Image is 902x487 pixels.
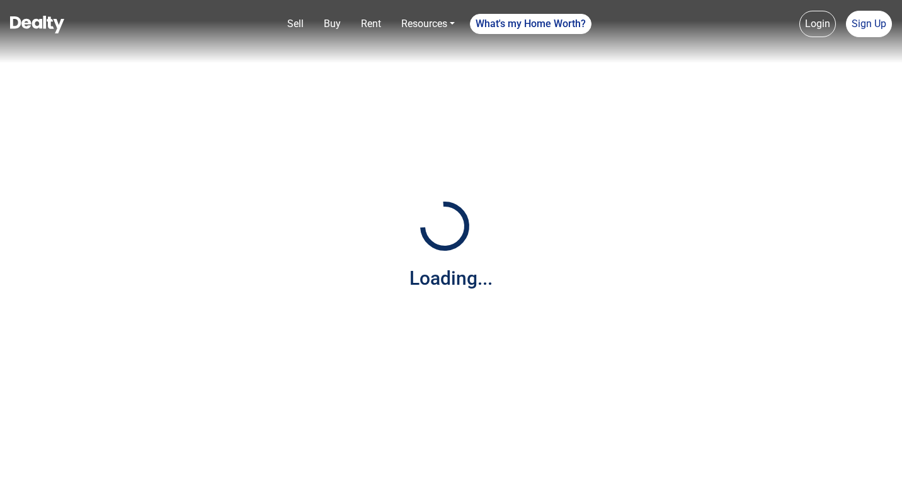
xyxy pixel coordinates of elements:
[282,11,309,37] a: Sell
[470,14,591,34] a: What's my Home Worth?
[409,264,493,292] div: Loading...
[799,11,836,37] a: Login
[319,11,346,37] a: Buy
[413,195,476,258] img: Loading
[846,11,892,37] a: Sign Up
[396,11,460,37] a: Resources
[356,11,386,37] a: Rent
[10,16,64,33] img: Dealty - Buy, Sell & Rent Homes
